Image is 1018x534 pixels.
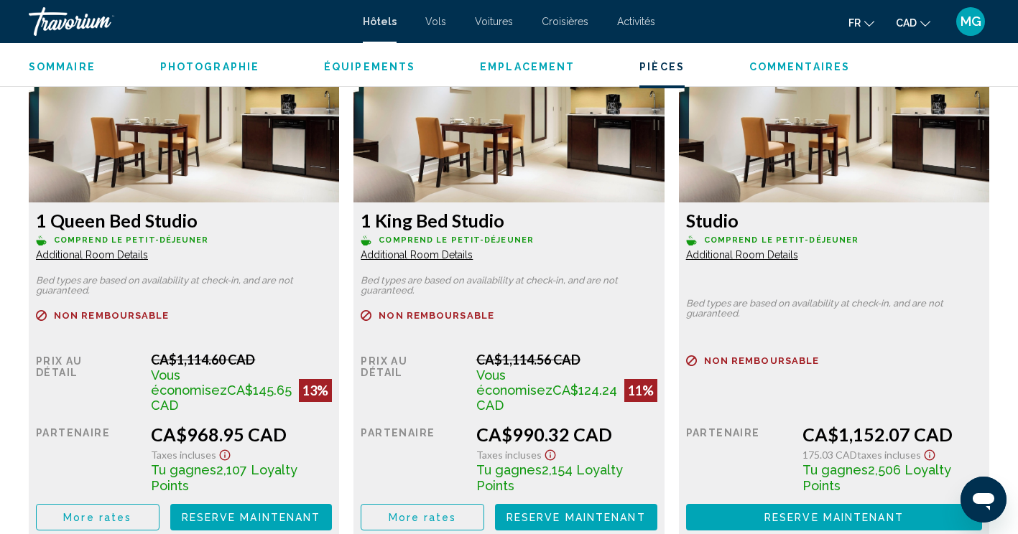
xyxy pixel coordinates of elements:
div: Partenaire [36,423,140,493]
p: Bed types are based on availability at check-in, and are not guaranteed. [36,276,332,296]
div: CA$990.32 CAD [476,423,657,445]
span: Additional Room Details [686,249,798,261]
span: Vous économisez [151,367,227,398]
a: Hôtels [363,16,397,27]
iframe: Bouton de lancement de la fenêtre de messagerie [961,477,1007,523]
span: Non remboursable [54,311,170,320]
span: Tu gagnes [476,462,542,477]
button: Équipements [324,60,415,73]
a: Voitures [475,16,513,27]
span: 2,154 Loyalty Points [476,462,623,493]
span: More rates [63,512,131,523]
button: Pièces [639,60,685,73]
span: 175.03 CAD [802,449,857,461]
span: Taxes incluses [476,449,542,461]
span: fr [848,17,861,29]
a: Travorium [29,7,348,36]
span: CAD [896,17,917,29]
img: 8d66bd6a-2f48-4107-9de5-2c52e7dda467.jpeg [353,23,664,202]
span: 2,107 Loyalty Points [151,462,297,493]
span: CA$124.24 CAD [476,383,617,413]
span: Photographie [160,61,259,72]
span: Emplacement [480,61,575,72]
a: Vols [425,16,446,27]
button: More rates [36,504,159,530]
div: Prix au détail [36,352,140,413]
div: CA$968.95 CAD [151,423,332,445]
span: MG [961,14,981,29]
div: CA$1,114.56 CAD [476,352,657,367]
span: Tu gagnes [151,462,216,477]
span: Comprend le petit-déjeuner [54,235,209,245]
button: Show Taxes and Fees disclaimer [542,445,559,462]
span: Tu gagnes [802,462,868,477]
span: Taxes incluses [151,449,216,461]
p: Bed types are based on availability at check-in, and are not guaranteed. [686,299,982,319]
button: Reserve maintenant [495,504,657,530]
button: Sommaire [29,60,96,73]
div: CA$1,114.60 CAD [151,352,332,367]
span: Commentaires [749,61,850,72]
span: Sommaire [29,61,96,72]
h3: 1 Queen Bed Studio [36,210,332,231]
span: Comprend le petit-déjeuner [704,235,859,245]
span: Comprend le petit-déjeuner [379,235,534,245]
span: Non remboursable [379,311,494,320]
div: Partenaire [361,423,465,493]
span: Pièces [639,61,685,72]
span: Reserve maintenant [764,512,904,523]
img: 8d66bd6a-2f48-4107-9de5-2c52e7dda467.jpeg [29,23,339,202]
button: More rates [361,504,484,530]
span: 2,506 Loyalty Points [802,462,951,493]
div: CA$1,152.07 CAD [802,423,982,445]
div: Prix au détail [361,352,465,413]
a: Activités [617,16,655,27]
span: Non remboursable [704,356,820,365]
span: Vous économisez [476,367,552,398]
button: Show Taxes and Fees disclaimer [921,445,938,462]
a: Croisières [542,16,588,27]
span: More rates [389,512,457,523]
span: Additional Room Details [361,249,473,261]
button: Reserve maintenant [686,504,982,530]
span: Reserve maintenant [506,512,646,523]
span: Équipements [324,61,415,72]
div: 11% [624,379,657,402]
button: Emplacement [480,60,575,73]
p: Bed types are based on availability at check-in, and are not guaranteed. [361,276,657,296]
span: Additional Room Details [36,249,148,261]
button: Change language [848,12,874,33]
button: Commentaires [749,60,850,73]
div: Partenaire [686,423,792,493]
h3: Studio [686,210,982,231]
h3: 1 King Bed Studio [361,210,657,231]
div: 13% [299,379,332,402]
button: Change currency [896,12,930,33]
span: CA$145.65 CAD [151,383,292,413]
span: Reserve maintenant [182,512,321,523]
button: Show Taxes and Fees disclaimer [216,445,233,462]
button: User Menu [952,6,989,37]
span: Taxes incluses [857,449,921,461]
img: 8d66bd6a-2f48-4107-9de5-2c52e7dda467.jpeg [679,23,989,202]
button: Reserve maintenant [170,504,333,530]
button: Photographie [160,60,259,73]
